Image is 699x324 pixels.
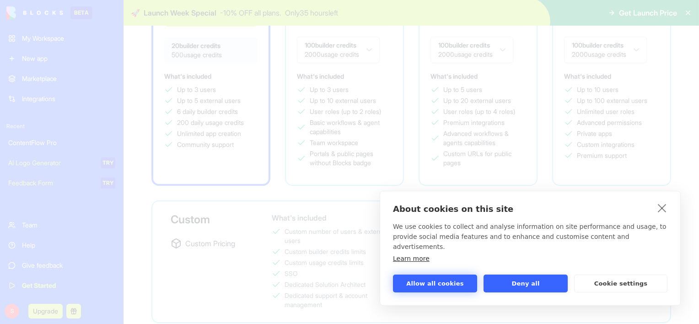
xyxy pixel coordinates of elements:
[574,275,667,292] button: Cookie settings
[393,275,477,292] button: Allow all cookies
[393,255,430,262] a: Learn more
[655,200,669,215] a: close
[393,221,667,252] p: We use cookies to collect and analyse information on site performance and usage, to provide socia...
[484,275,568,292] button: Deny all
[393,204,513,214] strong: About cookies on this site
